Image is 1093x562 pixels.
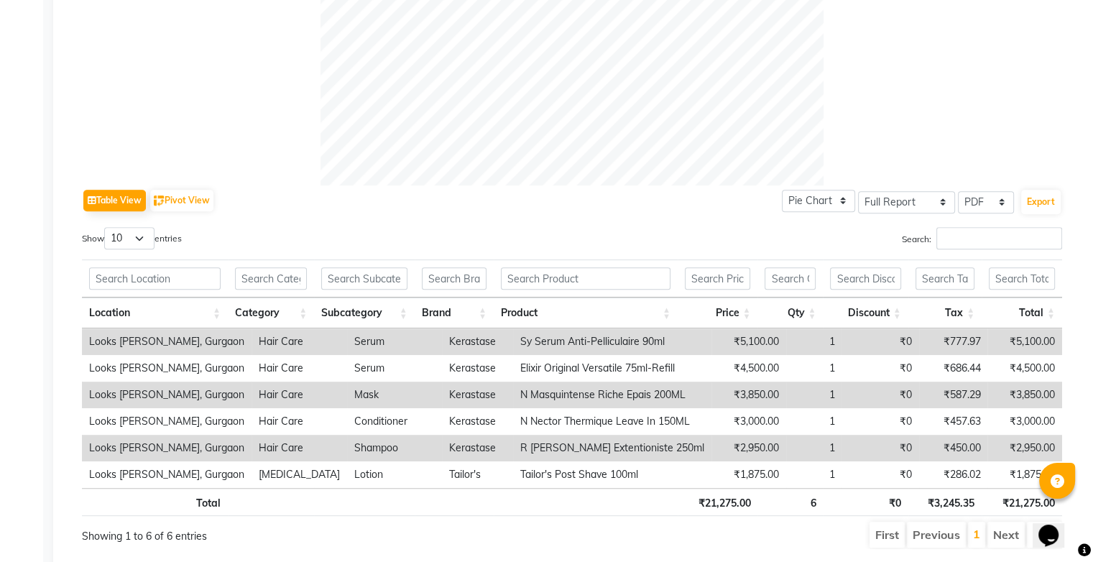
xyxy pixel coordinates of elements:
td: ₹0 [841,435,919,461]
td: ₹286.02 [919,461,987,488]
a: 1 [973,527,980,541]
td: Hair Care [252,328,347,355]
td: Looks [PERSON_NAME], Gurgaon [82,328,252,355]
td: ₹0 [841,355,919,382]
td: [MEDICAL_DATA] [252,461,347,488]
th: Location: activate to sort column ascending [82,298,228,328]
td: Shampoo [347,435,442,461]
input: Search Location [89,267,221,290]
label: Show entries [82,227,182,249]
td: Looks [PERSON_NAME], Gurgaon [82,461,252,488]
td: Hair Care [252,435,347,461]
th: Product: activate to sort column ascending [494,298,678,328]
td: Looks [PERSON_NAME], Gurgaon [82,408,252,435]
td: R [PERSON_NAME] Extentioniste 250ml [513,435,711,461]
th: ₹21,275.00 [982,488,1062,516]
td: Tailor's [442,461,513,488]
button: Export [1021,190,1061,214]
th: Brand: activate to sort column ascending [415,298,494,328]
label: Search: [902,227,1062,249]
td: ₹3,000.00 [987,408,1062,435]
td: ₹5,100.00 [987,328,1062,355]
td: ₹0 [841,328,919,355]
td: ₹0 [841,461,919,488]
td: ₹4,500.00 [711,355,786,382]
td: ₹2,950.00 [711,435,786,461]
td: ₹1,875.00 [987,461,1062,488]
input: Search Discount [830,267,900,290]
td: ₹587.29 [919,382,987,408]
td: Lotion [347,461,442,488]
td: ₹3,850.00 [711,382,786,408]
input: Search Total [989,267,1055,290]
td: Serum [347,355,442,382]
td: ₹3,000.00 [711,408,786,435]
th: Subcategory: activate to sort column ascending [314,298,414,328]
input: Search Product [501,267,670,290]
td: Tailor's Post Shave 100ml [513,461,711,488]
img: pivot.png [154,195,165,206]
th: ₹0 [823,488,908,516]
input: Search Price [685,267,750,290]
td: ₹0 [841,382,919,408]
th: ₹3,245.35 [908,488,982,516]
th: Discount: activate to sort column ascending [823,298,908,328]
td: Looks [PERSON_NAME], Gurgaon [82,382,252,408]
th: ₹21,275.00 [678,488,757,516]
td: Kerastase [442,435,513,461]
td: ₹0 [841,408,919,435]
th: Price: activate to sort column ascending [678,298,757,328]
td: Kerastase [442,328,513,355]
div: Showing 1 to 6 of 6 entries [82,520,478,544]
td: Conditioner [347,408,442,435]
th: Qty: activate to sort column ascending [757,298,823,328]
th: Category: activate to sort column ascending [228,298,314,328]
input: Search Qty [765,267,816,290]
td: 1 [786,461,842,488]
td: Hair Care [252,408,347,435]
td: ₹1,875.00 [711,461,786,488]
iframe: chat widget [1033,505,1079,548]
td: N Masquintense Riche Epais 200ML [513,382,711,408]
td: 1 [786,408,842,435]
td: Sy Serum Anti-Pelliculaire 90ml [513,328,711,355]
td: ₹2,950.00 [987,435,1062,461]
td: ₹4,500.00 [987,355,1062,382]
td: Looks [PERSON_NAME], Gurgaon [82,435,252,461]
td: Mask [347,382,442,408]
td: 1 [786,435,842,461]
input: Search Category [235,267,307,290]
input: Search Subcategory [321,267,407,290]
td: Kerastase [442,408,513,435]
button: Table View [83,190,146,211]
td: ₹450.00 [919,435,987,461]
select: Showentries [104,227,155,249]
input: Search Tax [916,267,974,290]
th: Total [82,488,228,516]
td: Looks [PERSON_NAME], Gurgaon [82,355,252,382]
td: ₹3,850.00 [987,382,1062,408]
td: 1 [786,382,842,408]
td: 1 [786,355,842,382]
td: Kerastase [442,355,513,382]
td: ₹686.44 [919,355,987,382]
td: 1 [786,328,842,355]
td: Elixir Original Versatile 75ml-Refill [513,355,711,382]
td: Hair Care [252,355,347,382]
td: Serum [347,328,442,355]
th: Total: activate to sort column ascending [982,298,1062,328]
td: N Nector Thermique Leave In 150ML [513,408,711,435]
td: Hair Care [252,382,347,408]
input: Search Brand [422,267,486,290]
td: ₹457.63 [919,408,987,435]
button: Pivot View [150,190,213,211]
th: Tax: activate to sort column ascending [908,298,982,328]
td: ₹777.97 [919,328,987,355]
td: Kerastase [442,382,513,408]
td: ₹5,100.00 [711,328,786,355]
input: Search: [936,227,1062,249]
th: 6 [757,488,823,516]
